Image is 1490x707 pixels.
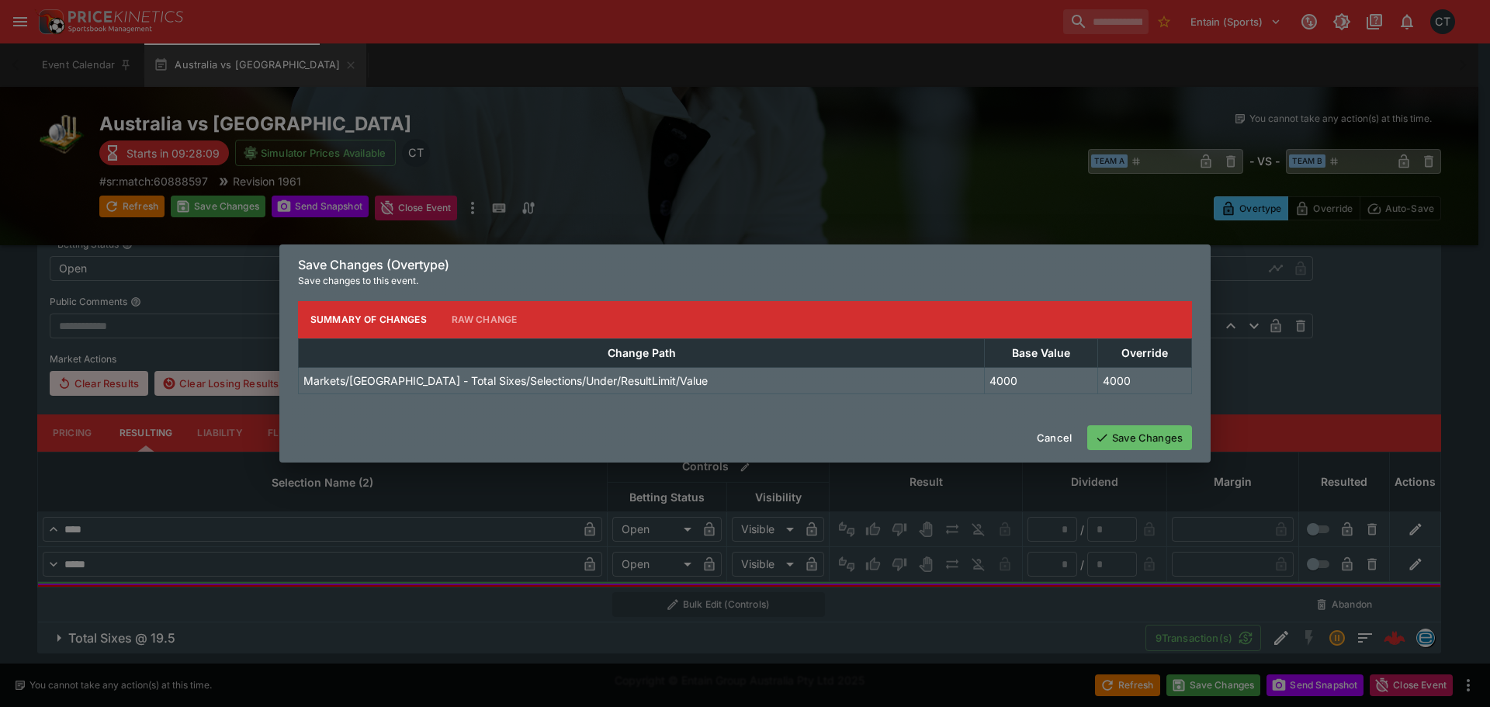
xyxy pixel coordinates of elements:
td: 4000 [1098,367,1192,393]
h6: Save Changes (Overtype) [298,257,1192,273]
th: Base Value [985,338,1098,367]
p: Markets/[GEOGRAPHIC_DATA] - Total Sixes/Selections/Under/ResultLimit/Value [303,373,708,389]
button: Summary of Changes [298,301,439,338]
button: Cancel [1027,425,1081,450]
th: Change Path [299,338,985,367]
th: Override [1098,338,1192,367]
button: Raw Change [439,301,530,338]
p: Save changes to this event. [298,273,1192,289]
td: 4000 [985,367,1098,393]
button: Save Changes [1087,425,1192,450]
